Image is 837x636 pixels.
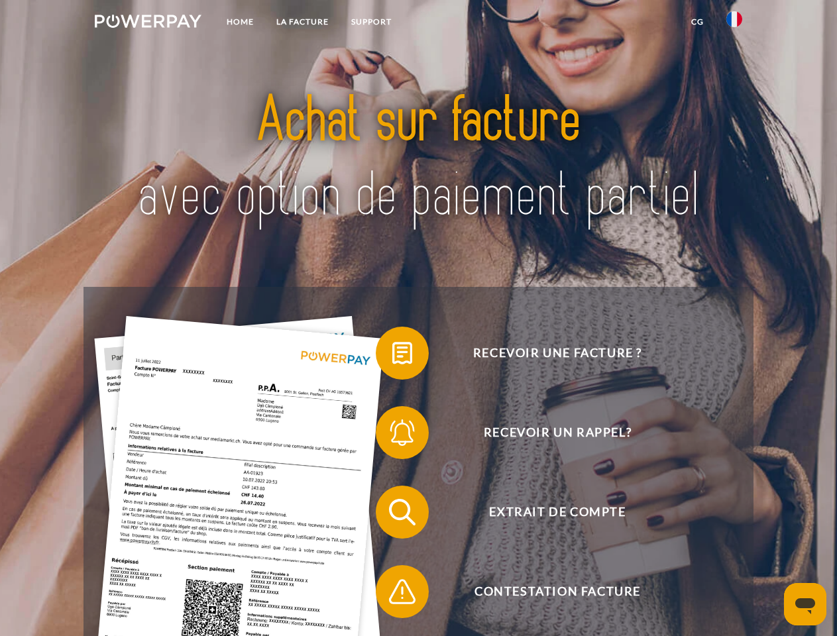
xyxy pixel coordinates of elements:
img: qb_search.svg [386,496,419,529]
a: CG [680,10,715,34]
button: Recevoir une facture ? [376,327,720,380]
img: qb_warning.svg [386,575,419,608]
a: LA FACTURE [265,10,340,34]
img: logo-powerpay-white.svg [95,15,201,28]
img: qb_bill.svg [386,337,419,370]
button: Contestation Facture [376,565,720,618]
img: fr [726,11,742,27]
button: Recevoir un rappel? [376,406,720,459]
span: Recevoir une facture ? [395,327,720,380]
span: Contestation Facture [395,565,720,618]
button: Extrait de compte [376,486,720,539]
a: Support [340,10,403,34]
img: qb_bell.svg [386,416,419,449]
a: Home [215,10,265,34]
iframe: Bouton de lancement de la fenêtre de messagerie [784,583,826,625]
span: Recevoir un rappel? [395,406,720,459]
span: Extrait de compte [395,486,720,539]
img: title-powerpay_fr.svg [127,64,710,254]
